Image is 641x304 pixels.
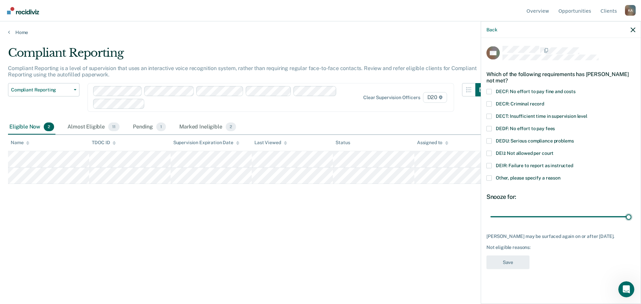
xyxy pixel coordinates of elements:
[496,125,555,131] span: DEDF: No effort to pay fees
[8,65,476,78] p: Compliant Reporting is a level of supervision that uses an interactive voice recognition system, ...
[496,101,544,106] span: DECR: Criminal record
[496,113,587,118] span: DECT: Insufficient time in supervision level
[178,120,237,134] div: Marked Ineligible
[486,255,529,269] button: Save
[132,120,167,134] div: Pending
[336,140,350,145] div: Status
[226,122,236,131] span: 2
[156,122,166,131] span: 1
[496,150,554,156] span: DEIJ: Not allowed per court
[496,175,561,180] span: Other, please specify a reason
[486,193,635,200] div: Snooze for:
[417,140,448,145] div: Assigned to
[486,65,635,89] div: Which of the following requirements has [PERSON_NAME] not met?
[625,5,636,16] div: K A
[486,245,635,250] div: Not eligible reasons:
[8,29,633,35] a: Home
[363,95,420,100] div: Clear supervision officers
[423,92,447,103] span: D20
[496,88,576,94] span: DECF: No effort to pay fine and costs
[618,281,634,297] iframe: Intercom live chat
[496,163,573,168] span: DEIR: Failure to report as instructed
[92,140,116,145] div: TDOC ID
[496,138,574,143] span: DEDU: Serious compliance problems
[108,122,120,131] span: 11
[486,233,635,239] div: [PERSON_NAME] may be surfaced again on or after [DATE].
[11,140,29,145] div: Name
[66,120,121,134] div: Almost Eligible
[254,140,287,145] div: Last Viewed
[486,27,497,32] button: Back
[8,46,489,65] div: Compliant Reporting
[173,140,239,145] div: Supervision Expiration Date
[625,5,636,16] button: Profile dropdown button
[11,87,71,93] span: Compliant Reporting
[44,122,54,131] span: 2
[7,7,39,14] img: Recidiviz
[8,120,55,134] div: Eligible Now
